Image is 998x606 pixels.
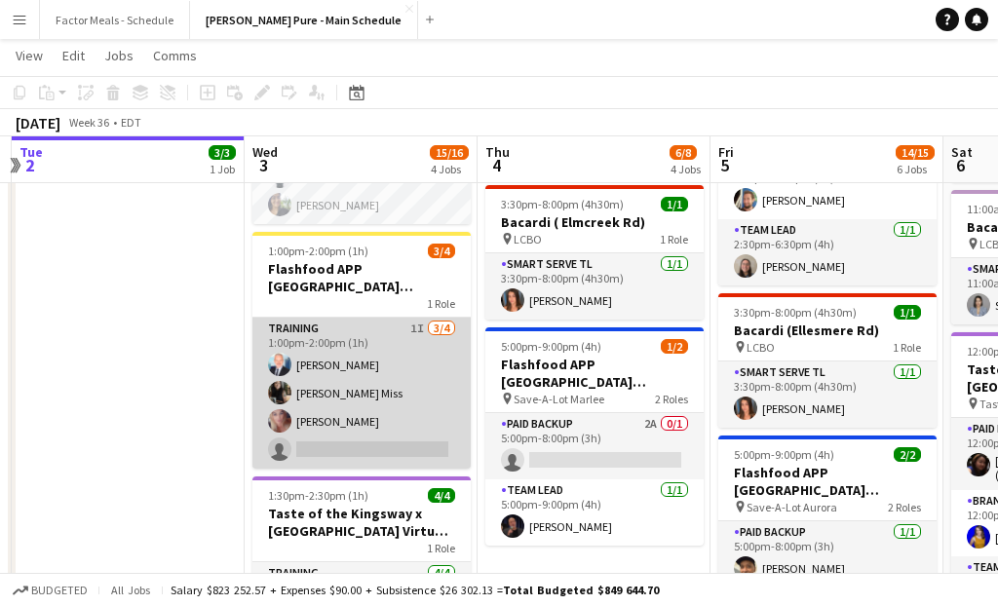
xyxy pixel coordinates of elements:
a: View [8,43,51,68]
app-card-role: Paid Backup1/15:00pm-8:00pm (3h)[PERSON_NAME] [718,521,937,587]
span: 15/16 [430,145,469,160]
span: Thu [485,143,510,161]
span: View [16,47,43,64]
h3: Flashfood APP [GEOGRAPHIC_DATA] [GEOGRAPHIC_DATA], [GEOGRAPHIC_DATA] [485,356,704,391]
span: 1 Role [893,340,921,355]
span: 1 Role [427,541,455,555]
span: 6 [948,154,973,176]
span: 3:30pm-8:00pm (4h30m) [734,305,857,320]
span: Comms [153,47,197,64]
span: Edit [62,47,85,64]
span: Sat [951,143,973,161]
span: 2 Roles [655,392,688,406]
span: LCBO [514,232,542,246]
span: 1:30pm-2:30pm (1h) [268,488,368,503]
span: 1:00pm-2:00pm (1h) [268,244,368,258]
span: Total Budgeted $849 644.70 [503,583,659,597]
app-job-card: 5:00pm-9:00pm (4h)1/2Flashfood APP [GEOGRAPHIC_DATA] [GEOGRAPHIC_DATA], [GEOGRAPHIC_DATA] Save-A-... [485,327,704,546]
app-card-role: Team Lead1/15:00pm-9:00pm (4h)[PERSON_NAME] [485,479,704,546]
span: Save-A-Lot Marlee [514,392,604,406]
span: 5:00pm-9:00pm (4h) [734,447,834,462]
span: 1/1 [894,305,921,320]
div: EDT [121,115,141,130]
a: Comms [145,43,205,68]
a: Jobs [96,43,141,68]
span: 6/8 [670,145,697,160]
span: 1 Role [427,296,455,311]
app-card-role: Team Lead1/12:30pm-6:30pm (4h)[PERSON_NAME] [718,219,937,285]
span: 3/3 [209,145,236,160]
span: Budgeted [31,584,88,597]
h3: Bacardi (Ellesmere Rd) [718,322,937,339]
button: Factor Meals - Schedule [40,1,190,39]
h3: Flashfood APP [GEOGRAPHIC_DATA] [GEOGRAPHIC_DATA], [GEOGRAPHIC_DATA] [718,464,937,499]
a: Edit [55,43,93,68]
span: Save-A-Lot Aurora [747,500,837,514]
div: 6 Jobs [897,162,934,176]
span: 5:00pm-9:00pm (4h) [501,339,601,354]
span: All jobs [107,583,154,597]
span: 1/2 [661,339,688,354]
span: 3 [249,154,278,176]
span: 14/15 [896,145,935,160]
span: 4/4 [428,488,455,503]
div: 1 Job [210,162,235,176]
span: 1/1 [661,197,688,211]
span: Tue [19,143,43,161]
span: 2/2 [894,447,921,462]
app-card-role: Training1I3/41:00pm-2:00pm (1h)[PERSON_NAME][PERSON_NAME] Miss[PERSON_NAME] [252,318,471,469]
div: [DATE] [16,113,60,133]
span: Week 36 [64,115,113,130]
span: 3:30pm-8:00pm (4h30m) [501,197,624,211]
span: 1 Role [660,232,688,246]
button: [PERSON_NAME] Pure - Main Schedule [190,1,418,39]
span: LCBO [747,340,775,355]
span: 2 [17,154,43,176]
h3: Flashfood APP [GEOGRAPHIC_DATA] Modesto Training [252,260,471,295]
span: 4 [482,154,510,176]
span: Fri [718,143,734,161]
h3: Taste of the Kingsway x [GEOGRAPHIC_DATA] Virtual Training [252,505,471,540]
div: Salary $823 252.57 + Expenses $90.00 + Subsistence $26 302.13 = [171,583,659,597]
app-job-card: 3:30pm-8:00pm (4h30m)1/1Bacardi ( Elmcreek Rd) LCBO1 RoleSmart Serve TL1/13:30pm-8:00pm (4h30m)[P... [485,185,704,320]
span: 3/4 [428,244,455,258]
span: Wed [252,143,278,161]
div: 4 Jobs [431,162,468,176]
button: Budgeted [10,580,91,601]
app-card-role: Smart Serve TL1/13:30pm-8:00pm (4h30m)[PERSON_NAME] [485,253,704,320]
app-job-card: 3:30pm-8:00pm (4h30m)1/1Bacardi (Ellesmere Rd) LCBO1 RoleSmart Serve TL1/13:30pm-8:00pm (4h30m)[P... [718,293,937,428]
span: 2 Roles [888,500,921,514]
app-card-role: Brand Ambassador1/12:30pm-6:30pm (4h)[PERSON_NAME] [718,153,937,219]
h3: Bacardi ( Elmcreek Rd) [485,213,704,231]
span: Jobs [104,47,134,64]
app-card-role: Smart Serve TL1/13:30pm-8:00pm (4h30m)[PERSON_NAME] [718,361,937,428]
div: 4 Jobs [671,162,701,176]
span: 5 [715,154,734,176]
app-job-card: 1:00pm-2:00pm (1h)3/4Flashfood APP [GEOGRAPHIC_DATA] Modesto Training1 RoleTraining1I3/41:00pm-2:... [252,232,471,469]
app-card-role: Paid Backup2A0/15:00pm-8:00pm (3h) [485,413,704,479]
